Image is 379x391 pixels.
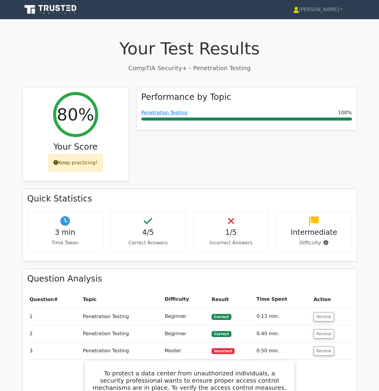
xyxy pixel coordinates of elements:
div: Keep practicing! [48,154,103,172]
p: Time Taken [32,239,98,246]
p: Incorrect Answers [198,239,264,246]
h4: Intermediate [281,228,347,237]
td: 1 [27,308,81,325]
td: Beginner [162,325,209,342]
span: Correct [212,331,231,337]
h3: Question Analysis [27,274,352,284]
h3: Quick Statistics [27,194,352,204]
th: Result [209,291,254,308]
td: 2 [27,325,81,342]
h3: Performance by Topic [141,92,231,102]
a: [PERSON_NAME] [279,4,357,16]
th: Topic [80,291,162,308]
a: Penetration Testing [141,110,188,115]
td: Master [162,342,209,360]
td: 0:13 min. [254,308,311,325]
td: 0:40 min. [254,325,311,342]
button: Review [314,346,334,356]
p: Difficulty [281,239,347,246]
th: Time Spent [254,291,311,308]
h4: 4/5 [115,228,181,237]
h1: Your Test Results [22,38,357,58]
h4: 3 min [32,228,98,237]
span: Incorrect [212,348,235,354]
p: CompTIA Security+ - Penetration Testing [22,64,357,73]
th: Action [311,291,352,308]
h3: Your Score [27,142,124,152]
td: Penetration Testing [80,308,162,325]
td: Beginner [162,308,209,325]
button: Review [314,312,334,321]
td: Penetration Testing [80,325,162,342]
th: Difficulty [162,291,209,308]
button: Review [314,329,334,339]
h4: 1/5 [198,228,264,237]
p: Correct Answers [115,239,181,246]
td: Penetration Testing [80,342,162,360]
span: 100% [338,109,352,116]
span: Question [30,297,54,302]
h2: 80% [57,104,94,124]
span: Correct [212,314,231,320]
th: # [27,291,81,308]
td: 0:50 min. [254,342,311,360]
td: 3 [27,342,81,360]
